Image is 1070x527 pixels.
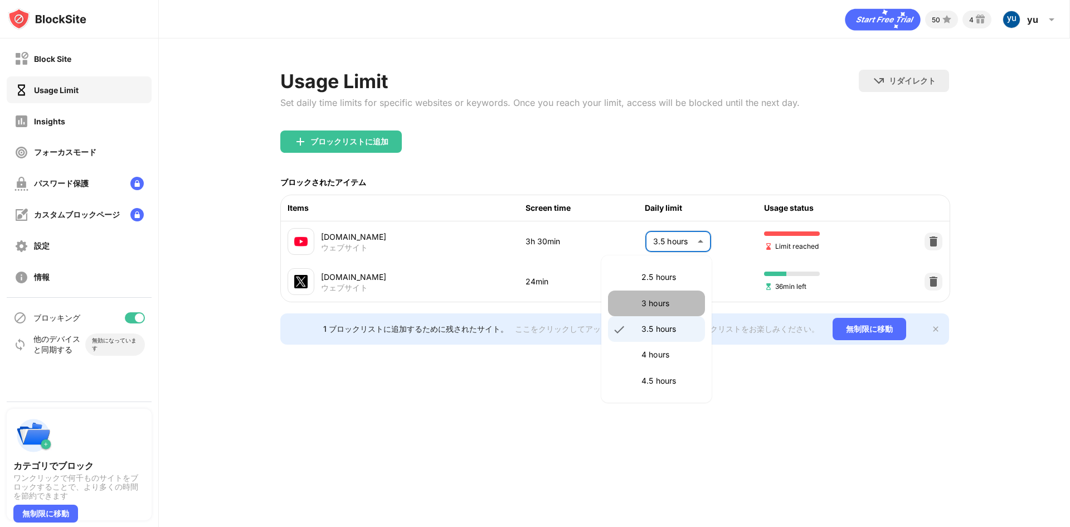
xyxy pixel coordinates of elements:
[641,323,698,335] p: 3.5 hours
[641,349,698,361] p: 4 hours
[641,375,698,387] p: 4.5 hours
[641,271,698,283] p: 2.5 hours
[641,400,698,413] p: 5 hours
[641,297,698,310] p: 3 hours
